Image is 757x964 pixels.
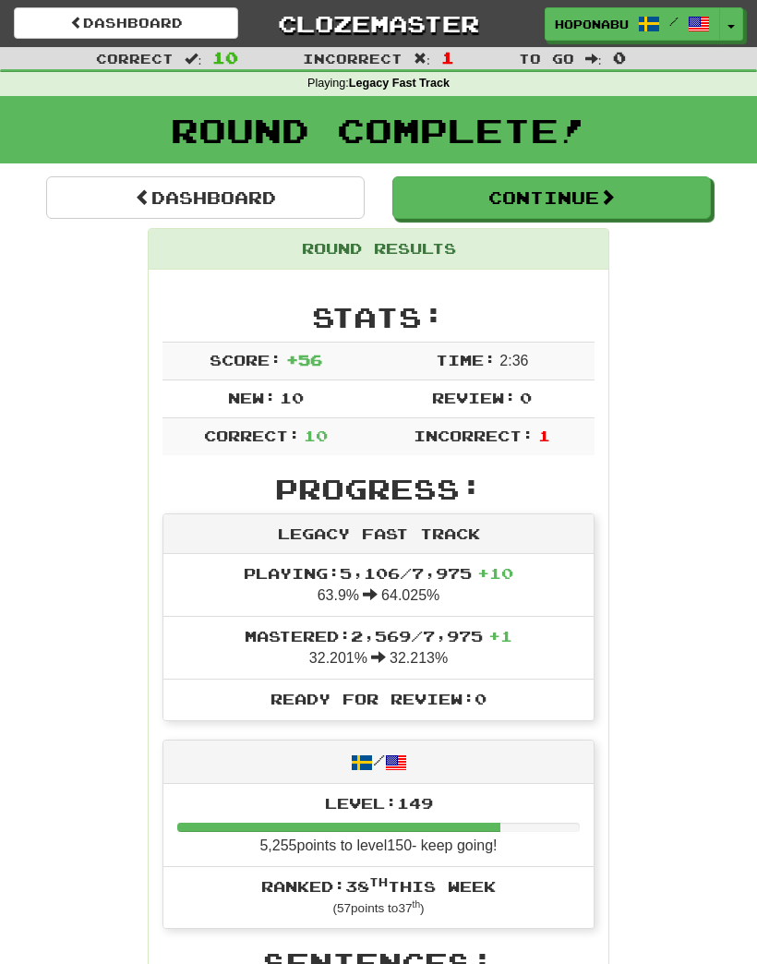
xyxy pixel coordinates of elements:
[369,875,388,888] sup: th
[303,51,403,66] span: Incorrect
[162,474,595,504] h2: Progress:
[669,15,679,28] span: /
[304,427,328,444] span: 10
[477,564,513,582] span: + 10
[545,7,720,41] a: HopOnABus /
[245,627,512,645] span: Mastered: 2,569 / 7,975
[286,351,322,368] span: + 56
[441,48,454,66] span: 1
[149,229,608,270] div: Round Results
[332,901,424,915] small: ( 57 points to 37 )
[325,794,433,812] span: Level: 149
[488,627,512,645] span: + 1
[392,176,711,219] button: Continue
[538,427,550,444] span: 1
[14,7,238,39] a: Dashboard
[414,427,534,444] span: Incorrect:
[6,112,751,149] h1: Round Complete!
[163,616,594,680] li: 32.201% 32.213%
[613,48,626,66] span: 0
[413,899,421,910] sup: th
[349,77,450,90] strong: Legacy Fast Track
[212,48,238,66] span: 10
[163,514,594,555] div: Legacy Fast Track
[185,52,201,65] span: :
[270,690,487,707] span: Ready for Review: 0
[162,302,595,332] h2: Stats:
[261,877,496,895] span: Ranked: 38 this week
[414,52,430,65] span: :
[163,554,594,617] li: 63.9% 64.025%
[520,389,532,406] span: 0
[228,389,276,406] span: New:
[519,51,574,66] span: To go
[555,16,629,32] span: HopOnABus
[499,353,528,368] span: 2 : 36
[280,389,304,406] span: 10
[46,176,365,219] a: Dashboard
[204,427,300,444] span: Correct:
[163,784,594,867] li: 5,255 points to level 150 - keep going!
[436,351,496,368] span: Time:
[244,564,513,582] span: Playing: 5,106 / 7,975
[432,389,516,406] span: Review:
[266,7,490,40] a: Clozemaster
[163,741,594,784] div: /
[210,351,282,368] span: Score:
[585,52,602,65] span: :
[96,51,174,66] span: Correct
